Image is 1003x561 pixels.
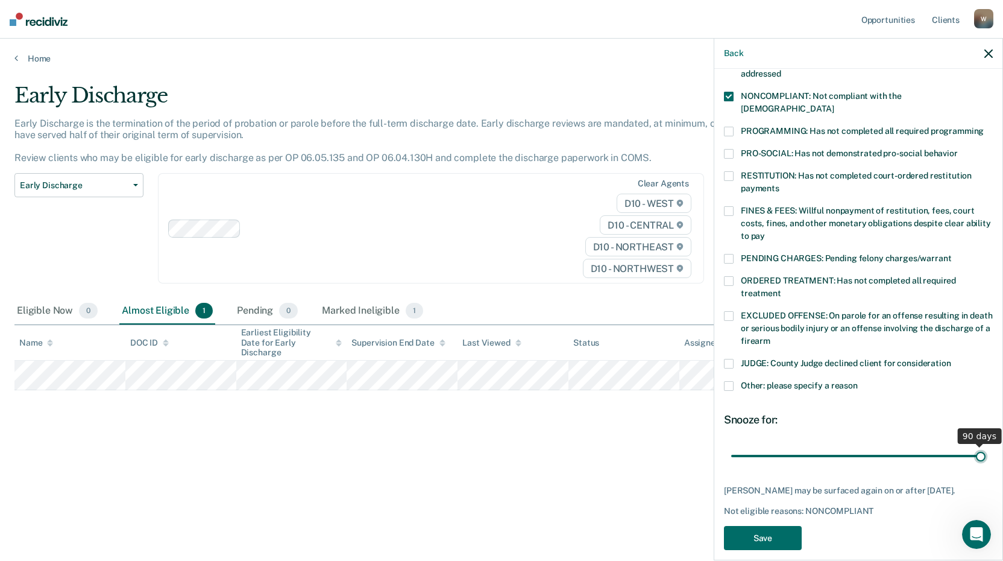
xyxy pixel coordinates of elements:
[14,53,989,64] a: Home
[351,338,445,348] div: Supervision End Date
[14,118,763,164] p: Early Discharge is the termination of the period of probation or parole before the full-term disc...
[119,298,215,325] div: Almost Eligible
[724,486,993,496] div: [PERSON_NAME] may be surfaced again on or after [DATE].
[741,126,984,136] span: PROGRAMMING: Has not completed all required programming
[741,253,951,263] span: PENDING CHARGES: Pending felony charges/warrant
[14,298,100,325] div: Eligible Now
[79,303,98,319] span: 0
[600,215,691,235] span: D10 - CENTRAL
[958,428,1002,444] div: 90 days
[724,526,802,551] button: Save
[234,298,300,325] div: Pending
[724,506,993,516] div: Not eligible reasons: NONCOMPLIANT
[741,381,858,390] span: Other: please specify a reason
[573,338,599,348] div: Status
[741,311,992,346] span: EXCLUDED OFFENSE: On parole for an offense resulting in death or serious bodily injury or an offe...
[19,338,53,348] div: Name
[741,91,902,113] span: NONCOMPLIANT: Not compliant with the [DEMOGRAPHIC_DATA]
[583,259,691,278] span: D10 - NORTHWEST
[741,171,972,193] span: RESTITUTION: Has not completed court-ordered restitution payments
[684,338,741,348] div: Assigned to
[741,358,951,368] span: JUDGE: County Judge declined client for consideration
[617,194,691,213] span: D10 - WEST
[20,180,128,191] span: Early Discharge
[638,179,689,189] div: Clear agents
[724,48,743,59] button: Back
[741,276,956,298] span: ORDERED TREATMENT: Has not completed all required treatment
[10,13,68,26] img: Recidiviz
[724,413,993,426] div: Snooze for:
[241,328,342,358] div: Earliest Eligibility Date for Early Discharge
[462,338,521,348] div: Last Viewed
[130,338,169,348] div: DOC ID
[741,56,970,78] span: NEEDS: On parole and all criminogenic needs have not been addressed
[319,298,426,325] div: Marked Ineligible
[962,520,991,549] iframe: Intercom live chat
[279,303,298,319] span: 0
[585,237,691,256] span: D10 - NORTHEAST
[741,206,991,241] span: FINES & FEES: Willful nonpayment of restitution, fees, court costs, fines, and other monetary obl...
[406,303,423,319] span: 1
[195,303,213,319] span: 1
[14,83,767,118] div: Early Discharge
[974,9,993,28] div: W
[741,148,958,158] span: PRO-SOCIAL: Has not demonstrated pro-social behavior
